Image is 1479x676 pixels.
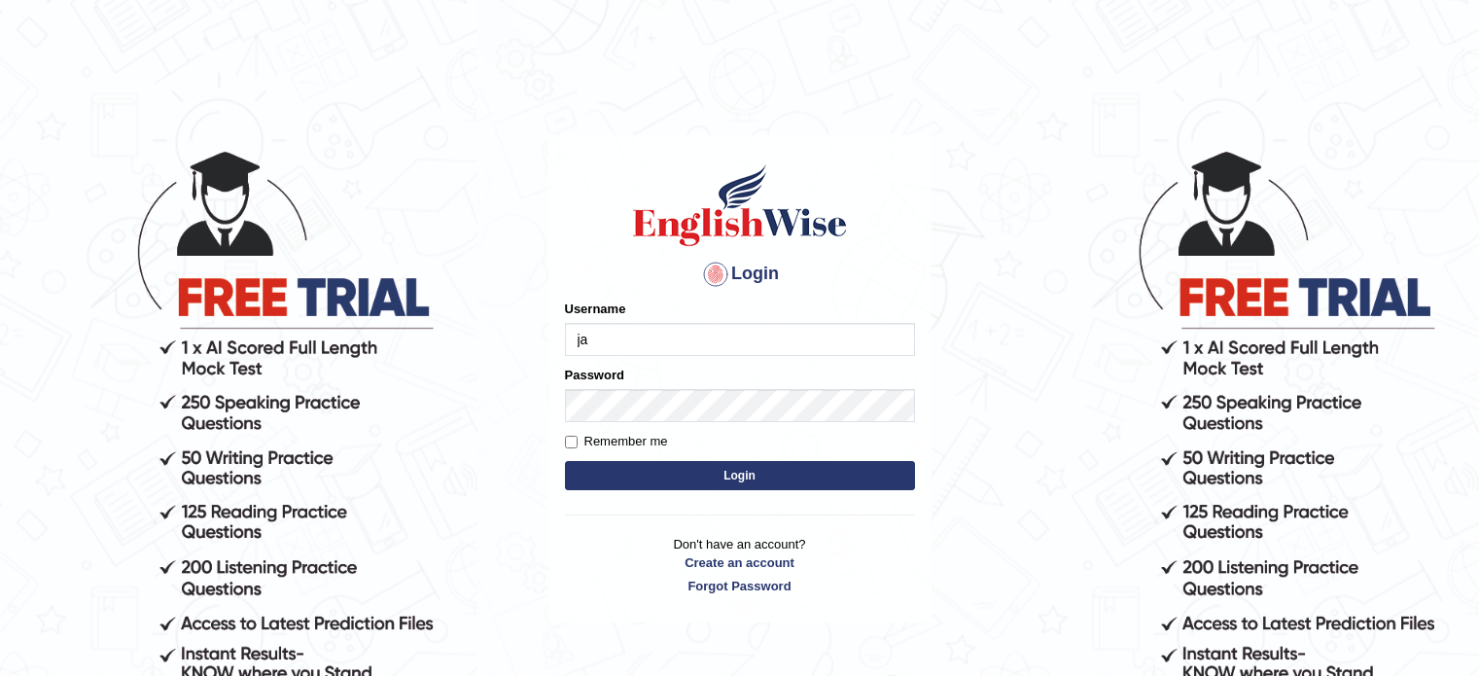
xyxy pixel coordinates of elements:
a: Forgot Password [565,577,915,595]
label: Password [565,366,624,384]
label: Username [565,300,626,318]
a: Create an account [565,553,915,572]
h4: Login [565,259,915,290]
img: Logo of English Wise sign in for intelligent practice with AI [629,161,851,249]
label: Remember me [565,432,668,451]
button: Login [565,461,915,490]
p: Don't have an account? [565,535,915,595]
input: Remember me [565,436,578,448]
